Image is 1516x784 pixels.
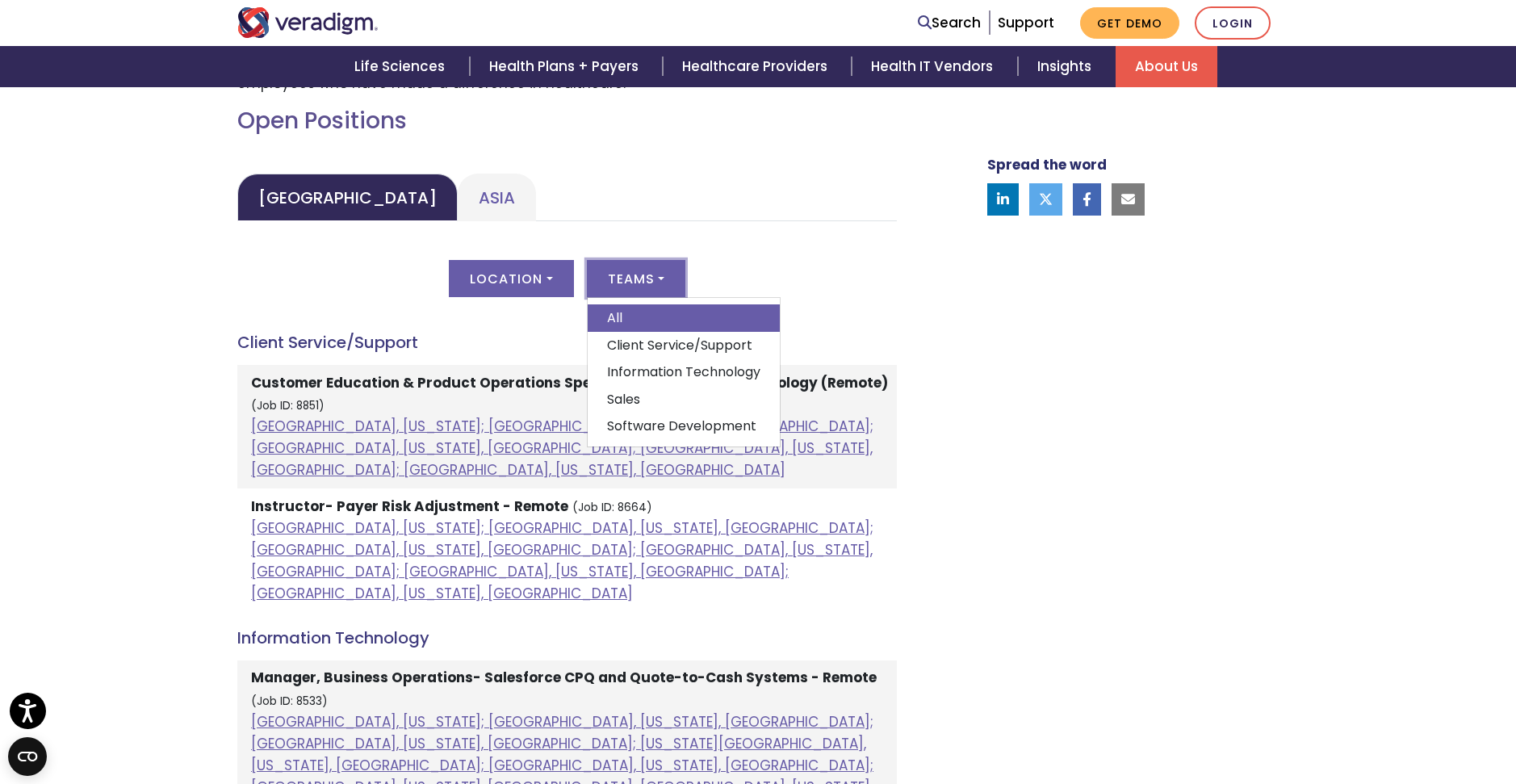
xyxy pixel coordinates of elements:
[998,13,1054,32] a: Support
[587,260,685,297] button: Teams
[458,174,536,221] a: Asia
[987,155,1107,174] strong: Spread the word
[251,694,328,709] small: (Job ID: 8533)
[251,417,873,480] a: [GEOGRAPHIC_DATA], [US_STATE]; [GEOGRAPHIC_DATA], [US_STATE], [GEOGRAPHIC_DATA]; [GEOGRAPHIC_DATA...
[1018,46,1116,87] a: Insights
[663,46,852,87] a: Healthcare Providers
[572,500,652,515] small: (Job ID: 8664)
[251,668,877,687] strong: Manager, Business Operations- Salesforce CPQ and Quote-to-Cash Systems - Remote
[251,373,888,392] strong: Customer Education & Product Operations Specialist - Healthcare Technology (Remote)
[470,46,663,87] a: Health Plans + Payers
[918,12,981,34] a: Search
[251,497,568,516] strong: Instructor- Payer Risk Adjustment - Remote
[237,107,897,135] h2: Open Positions
[1080,7,1179,39] a: Get Demo
[251,398,325,413] small: (Job ID: 8851)
[237,628,897,648] h4: Information Technology
[251,518,873,604] a: [GEOGRAPHIC_DATA], [US_STATE]; [GEOGRAPHIC_DATA], [US_STATE], [GEOGRAPHIC_DATA]; [GEOGRAPHIC_DATA...
[1116,46,1217,87] a: About Us
[237,7,379,38] img: Veradigm logo
[237,174,458,221] a: [GEOGRAPHIC_DATA]
[588,304,780,332] a: All
[1195,6,1271,40] a: Login
[335,46,469,87] a: Life Sciences
[237,333,897,352] h4: Client Service/Support
[852,46,1017,87] a: Health IT Vendors
[588,358,780,386] a: Information Technology
[588,386,780,413] a: Sales
[588,413,780,440] a: Software Development
[449,260,573,297] button: Location
[8,737,47,776] button: Open CMP widget
[588,332,780,359] a: Client Service/Support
